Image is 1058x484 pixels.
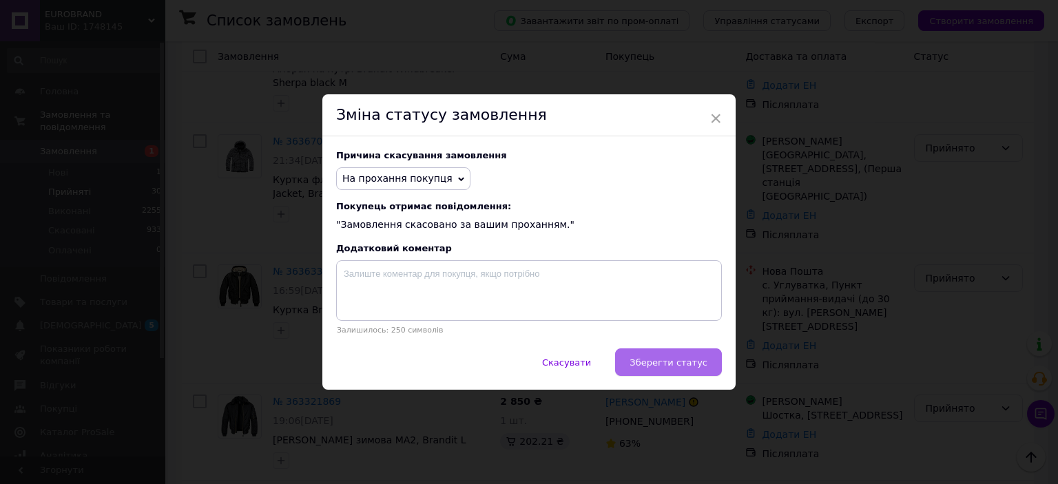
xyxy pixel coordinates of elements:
span: Скасувати [542,357,591,368]
div: Додатковий коментар [336,243,722,253]
div: Зміна статусу замовлення [322,94,736,136]
p: Залишилось: 250 символів [336,326,722,335]
span: Покупець отримає повідомлення: [336,201,722,211]
button: Зберегти статус [615,348,722,376]
div: Причина скасування замовлення [336,150,722,160]
span: Зберегти статус [630,357,707,368]
div: "Замовлення скасовано за вашим проханням." [336,201,722,232]
span: На прохання покупця [342,173,453,184]
button: Скасувати [528,348,605,376]
span: × [709,107,722,130]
